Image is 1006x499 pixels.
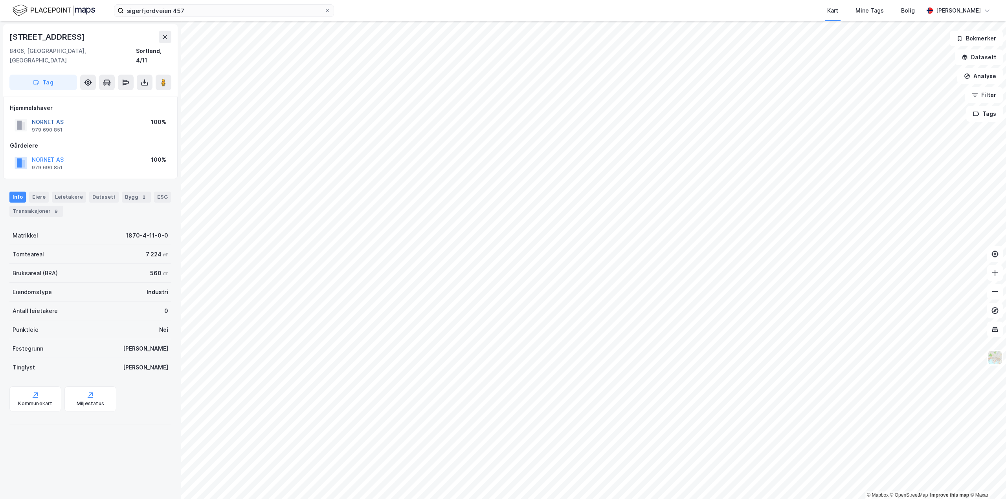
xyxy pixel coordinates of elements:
button: Datasett [955,49,1003,65]
div: Tomteareal [13,250,44,259]
div: Kommunekart [18,400,52,407]
div: [PERSON_NAME] [123,344,168,353]
div: Hjemmelshaver [10,103,171,113]
div: Nei [159,325,168,334]
div: 1870-4-11-0-0 [126,231,168,240]
div: 8406, [GEOGRAPHIC_DATA], [GEOGRAPHIC_DATA] [9,46,136,65]
div: Festegrunn [13,344,43,353]
div: ESG [154,192,171,203]
div: 979 690 851 [32,165,62,171]
div: Kontrollprogram for chat [967,461,1006,499]
div: 979 690 851 [32,127,62,133]
div: Gårdeiere [10,141,171,150]
div: Transaksjoner [9,206,63,217]
div: [PERSON_NAME] [123,363,168,372]
iframe: Chat Widget [967,461,1006,499]
div: Datasett [89,192,119,203]
button: Filter [965,87,1003,103]
div: Punktleie [13,325,39,334]
div: 0 [164,306,168,316]
div: Matrikkel [13,231,38,240]
img: logo.f888ab2527a4732fd821a326f86c7f29.svg [13,4,95,17]
div: [STREET_ADDRESS] [9,31,86,43]
input: Søk på adresse, matrikkel, gårdeiere, leietakere eller personer [124,5,324,16]
div: Antall leietakere [13,306,58,316]
div: 100% [151,117,166,127]
div: Kart [827,6,838,15]
a: OpenStreetMap [890,492,928,498]
div: 100% [151,155,166,165]
div: 9 [52,207,60,215]
div: 7 224 ㎡ [146,250,168,259]
div: Bruksareal (BRA) [13,269,58,278]
div: 2 [140,193,148,201]
a: Improve this map [930,492,969,498]
div: Mine Tags [855,6,884,15]
button: Tags [966,106,1003,122]
div: Bolig [901,6,915,15]
a: Mapbox [867,492,889,498]
button: Bokmerker [950,31,1003,46]
div: Eiendomstype [13,287,52,297]
img: Z [988,350,1002,365]
div: Info [9,192,26,203]
div: Leietakere [52,192,86,203]
div: Eiere [29,192,49,203]
div: Industri [147,287,168,297]
div: Miljøstatus [77,400,104,407]
div: Sortland, 4/11 [136,46,171,65]
button: Analyse [957,68,1003,84]
div: [PERSON_NAME] [936,6,981,15]
button: Tag [9,75,77,90]
div: Tinglyst [13,363,35,372]
div: 560 ㎡ [150,269,168,278]
div: Bygg [122,192,151,203]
